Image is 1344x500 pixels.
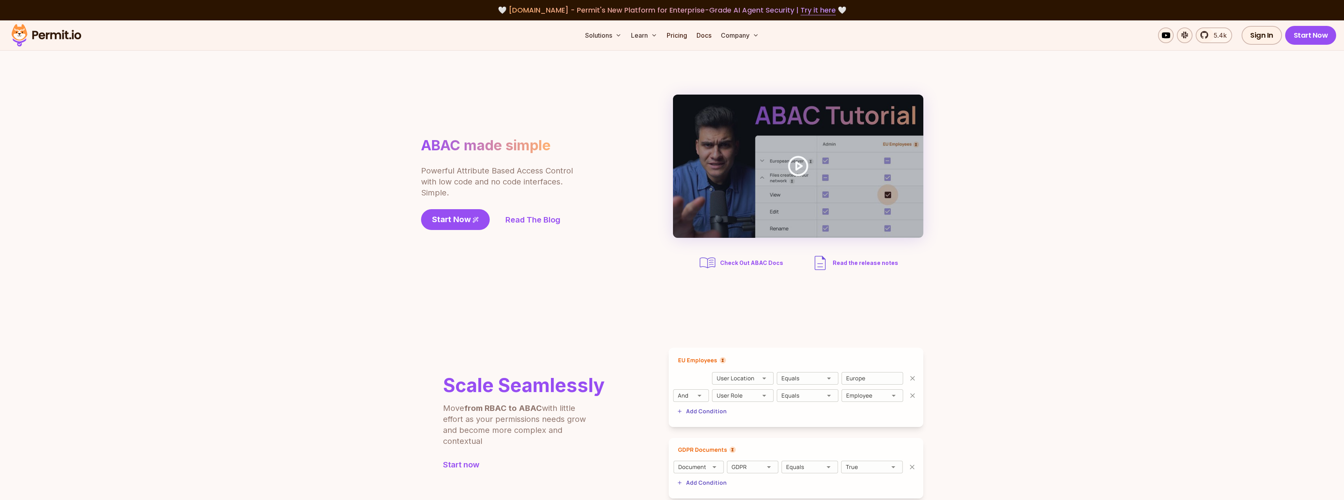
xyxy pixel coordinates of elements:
[1285,26,1337,45] a: Start Now
[443,459,605,470] a: Start now
[443,403,596,447] p: Move with little effort as your permissions needs grow and become more complex and contextual
[664,27,690,43] a: Pricing
[1242,26,1282,45] a: Sign In
[1196,27,1232,43] a: 5.4k
[505,214,560,225] a: Read The Blog
[698,254,786,272] a: Check Out ABAC Docs
[1209,31,1227,40] span: 5.4k
[693,27,715,43] a: Docs
[718,27,762,43] button: Company
[443,376,605,395] h2: Scale Seamlessly
[421,209,490,230] a: Start Now
[628,27,660,43] button: Learn
[509,5,836,15] span: [DOMAIN_NAME] - Permit's New Platform for Enterprise-Grade AI Agent Security |
[801,5,836,15] a: Try it here
[698,254,717,272] img: abac docs
[421,137,551,154] h1: ABAC made simple
[8,22,85,49] img: Permit logo
[432,214,471,225] span: Start Now
[720,259,783,267] span: Check Out ABAC Docs
[811,254,830,272] img: description
[833,259,898,267] span: Read the release notes
[811,254,898,272] a: Read the release notes
[464,403,542,413] b: from RBAC to ABAC
[421,165,574,198] p: Powerful Attribute Based Access Control with low code and no code interfaces. Simple.
[19,5,1325,16] div: 🤍 🤍
[582,27,625,43] button: Solutions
